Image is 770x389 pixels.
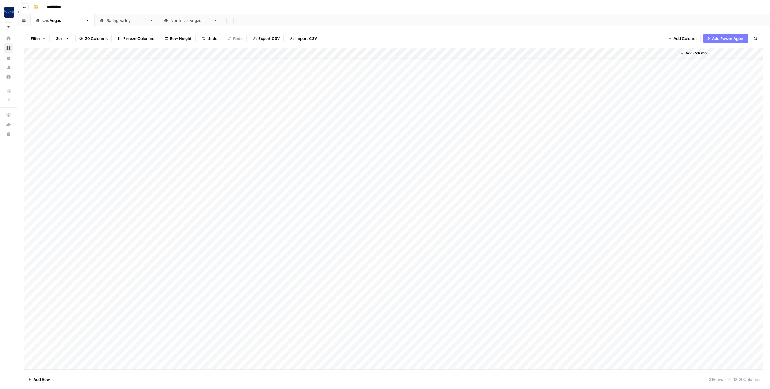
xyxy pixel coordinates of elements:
span: Add Column [685,51,707,56]
span: Sort [56,35,64,41]
button: 20 Columns [75,34,112,43]
div: [GEOGRAPHIC_DATA] [171,17,211,23]
span: Undo [207,35,217,41]
span: 20 Columns [85,35,108,41]
span: Add Column [673,35,697,41]
div: 31 Rows [701,375,725,384]
button: What's new? [4,120,13,129]
button: Sort [52,34,73,43]
span: Redo [233,35,243,41]
div: 12/20 Columns [725,375,763,384]
div: [GEOGRAPHIC_DATA] [42,17,83,23]
button: Add Column [678,49,709,57]
img: Rocket Pilots Logo [4,7,14,18]
span: Export CSV [258,35,280,41]
button: Help + Support [4,129,13,139]
button: Filter [27,34,50,43]
button: Workspace: Rocket Pilots [4,5,13,20]
button: Add Power Agent [703,34,748,43]
button: Undo [198,34,221,43]
span: Add Row [33,376,50,382]
div: [GEOGRAPHIC_DATA] [106,17,147,23]
span: Add Power Agent [712,35,745,41]
button: Row Height [161,34,196,43]
a: Usage [4,63,13,72]
button: Import CSV [286,34,321,43]
button: Add Column [664,34,701,43]
button: Add Row [24,375,54,384]
button: Redo [224,34,247,43]
a: [GEOGRAPHIC_DATA] [95,14,159,26]
span: Freeze Columns [123,35,154,41]
a: AirOps Academy [4,110,13,120]
button: Export CSV [249,34,284,43]
a: [GEOGRAPHIC_DATA] [31,14,95,26]
a: Your Data [4,53,13,63]
span: Filter [31,35,40,41]
span: Row Height [170,35,192,41]
span: Import CSV [295,35,317,41]
a: Browse [4,43,13,53]
a: Home [4,34,13,43]
a: Settings [4,72,13,82]
button: Freeze Columns [114,34,158,43]
a: [GEOGRAPHIC_DATA] [159,14,223,26]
